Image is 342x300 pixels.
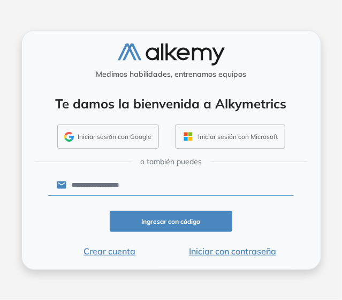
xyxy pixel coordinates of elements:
button: Iniciar con contraseña [171,245,294,258]
button: Crear cuenta [48,245,171,258]
button: Iniciar sesión con Microsoft [175,125,285,149]
iframe: Chat Widget [288,248,342,300]
img: logo-alkemy [118,43,225,65]
button: Iniciar sesión con Google [57,125,159,149]
h4: Te damos la bienvenida a Alkymetrics [44,96,298,112]
div: Widget de chat [288,248,342,300]
span: o también puedes [140,156,202,167]
img: GMAIL_ICON [64,132,74,142]
button: Ingresar con código [110,211,233,232]
img: OUTLOOK_ICON [182,130,194,143]
h5: Medimos habilidades, entrenamos equipos [35,70,308,79]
